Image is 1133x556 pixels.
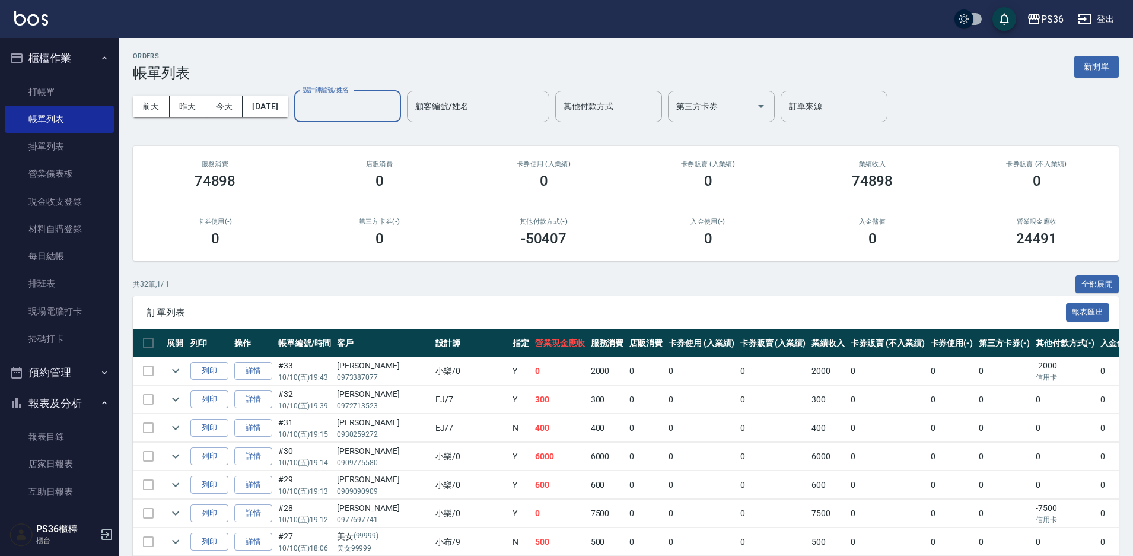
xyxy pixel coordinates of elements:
[809,386,848,414] td: 300
[337,388,429,401] div: [PERSON_NAME]
[1036,372,1095,383] p: 信用卡
[337,502,429,514] div: [PERSON_NAME]
[354,530,379,543] p: (99999)
[432,386,510,414] td: EJ /7
[375,173,384,189] h3: 0
[992,7,1016,31] button: save
[476,160,612,168] h2: 卡券使用 (入業績)
[278,514,331,525] p: 10/10 (五) 19:12
[278,401,331,411] p: 10/10 (五) 19:39
[432,500,510,528] td: 小樂 /0
[234,504,272,523] a: 詳情
[510,329,532,357] th: 指定
[190,390,228,409] button: 列印
[337,530,429,543] div: 美女
[167,362,184,380] button: expand row
[510,500,532,528] td: Y
[626,528,666,556] td: 0
[976,329,1033,357] th: 第三方卡券(-)
[432,443,510,471] td: 小樂 /0
[540,173,548,189] h3: 0
[432,528,510,556] td: 小布 /9
[1033,528,1098,556] td: 0
[187,329,231,357] th: 列印
[337,486,429,497] p: 0909090909
[969,160,1105,168] h2: 卡券販賣 (不入業績)
[532,414,588,442] td: 400
[510,443,532,471] td: Y
[626,471,666,499] td: 0
[752,97,771,116] button: Open
[167,504,184,522] button: expand row
[337,457,429,468] p: 0909775580
[976,471,1033,499] td: 0
[234,476,272,494] a: 詳情
[666,528,737,556] td: 0
[626,357,666,385] td: 0
[848,471,927,499] td: 0
[928,386,976,414] td: 0
[928,357,976,385] td: 0
[737,329,809,357] th: 卡券販賣 (入業績)
[337,429,429,440] p: 0930259272
[164,329,187,357] th: 展開
[303,85,349,94] label: 設計師編號/姓名
[278,457,331,468] p: 10/10 (五) 19:14
[234,419,272,437] a: 詳情
[275,443,334,471] td: #30
[588,471,627,499] td: 600
[5,188,114,215] a: 現金收支登錄
[36,535,97,546] p: 櫃台
[133,52,190,60] h2: ORDERS
[852,173,893,189] h3: 74898
[432,329,510,357] th: 設計師
[190,362,228,380] button: 列印
[275,500,334,528] td: #28
[9,523,33,547] img: Person
[234,390,272,409] a: 詳情
[1033,357,1098,385] td: -2000
[337,360,429,372] div: [PERSON_NAME]
[848,500,927,528] td: 0
[1033,471,1098,499] td: 0
[170,96,206,117] button: 昨天
[5,160,114,188] a: 營業儀表板
[167,533,184,551] button: expand row
[666,329,737,357] th: 卡券使用 (入業績)
[190,533,228,551] button: 列印
[737,471,809,499] td: 0
[1033,329,1098,357] th: 其他付款方式(-)
[809,414,848,442] td: 400
[278,486,331,497] p: 10/10 (五) 19:13
[147,218,283,225] h2: 卡券使用(-)
[5,450,114,478] a: 店家日報表
[311,160,447,168] h2: 店販消費
[737,357,809,385] td: 0
[190,476,228,494] button: 列印
[848,528,927,556] td: 0
[14,11,48,26] img: Logo
[532,443,588,471] td: 6000
[809,471,848,499] td: 600
[1074,56,1119,78] button: 新開單
[588,414,627,442] td: 400
[588,443,627,471] td: 6000
[5,43,114,74] button: 櫃檯作業
[5,270,114,297] a: 排班表
[666,500,737,528] td: 0
[5,506,114,533] a: 互助排行榜
[5,325,114,352] a: 掃碼打卡
[311,218,447,225] h2: 第三方卡券(-)
[278,429,331,440] p: 10/10 (五) 19:15
[275,357,334,385] td: #33
[626,414,666,442] td: 0
[969,218,1105,225] h2: 營業現金應收
[976,386,1033,414] td: 0
[5,388,114,419] button: 報表及分析
[737,414,809,442] td: 0
[337,543,429,554] p: 美女99999
[275,414,334,442] td: #31
[976,414,1033,442] td: 0
[928,443,976,471] td: 0
[976,357,1033,385] td: 0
